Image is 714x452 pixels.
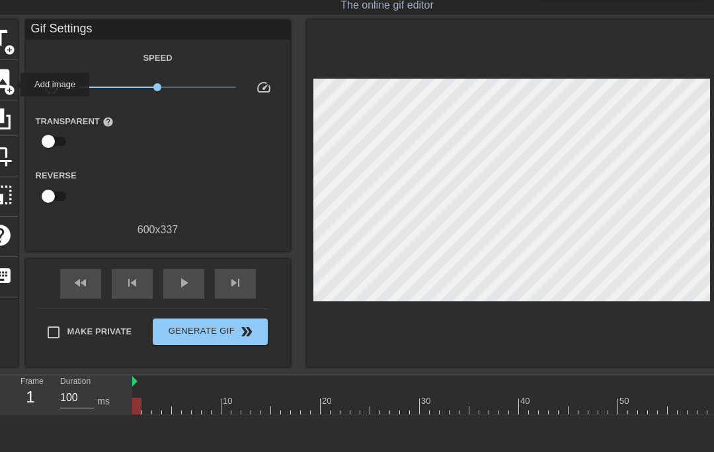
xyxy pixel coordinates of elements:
label: Reverse [36,169,77,182]
span: help [102,116,114,128]
div: 30 [421,395,433,408]
div: ms [97,395,110,408]
div: 1 [20,385,40,409]
span: Generate Gif [158,324,262,340]
label: Duration [60,377,91,385]
span: slow_motion_video [44,79,59,95]
span: add_circle [4,44,15,56]
div: 20 [322,395,334,408]
span: Make Private [67,325,132,338]
span: skip_next [227,275,243,291]
span: double_arrow [239,324,255,340]
span: speed [256,79,272,95]
div: 40 [520,395,532,408]
button: Generate Gif [153,319,267,345]
div: Gif Settings [26,20,290,40]
label: Speed [143,52,172,65]
div: 600 x 337 [26,222,290,238]
span: play_arrow [176,275,192,291]
span: fast_rewind [73,275,89,291]
span: skip_previous [124,275,140,291]
label: Transparent [36,115,114,128]
div: Frame [11,375,50,414]
div: 50 [619,395,631,408]
div: 10 [223,395,235,408]
span: add_circle [4,85,15,96]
